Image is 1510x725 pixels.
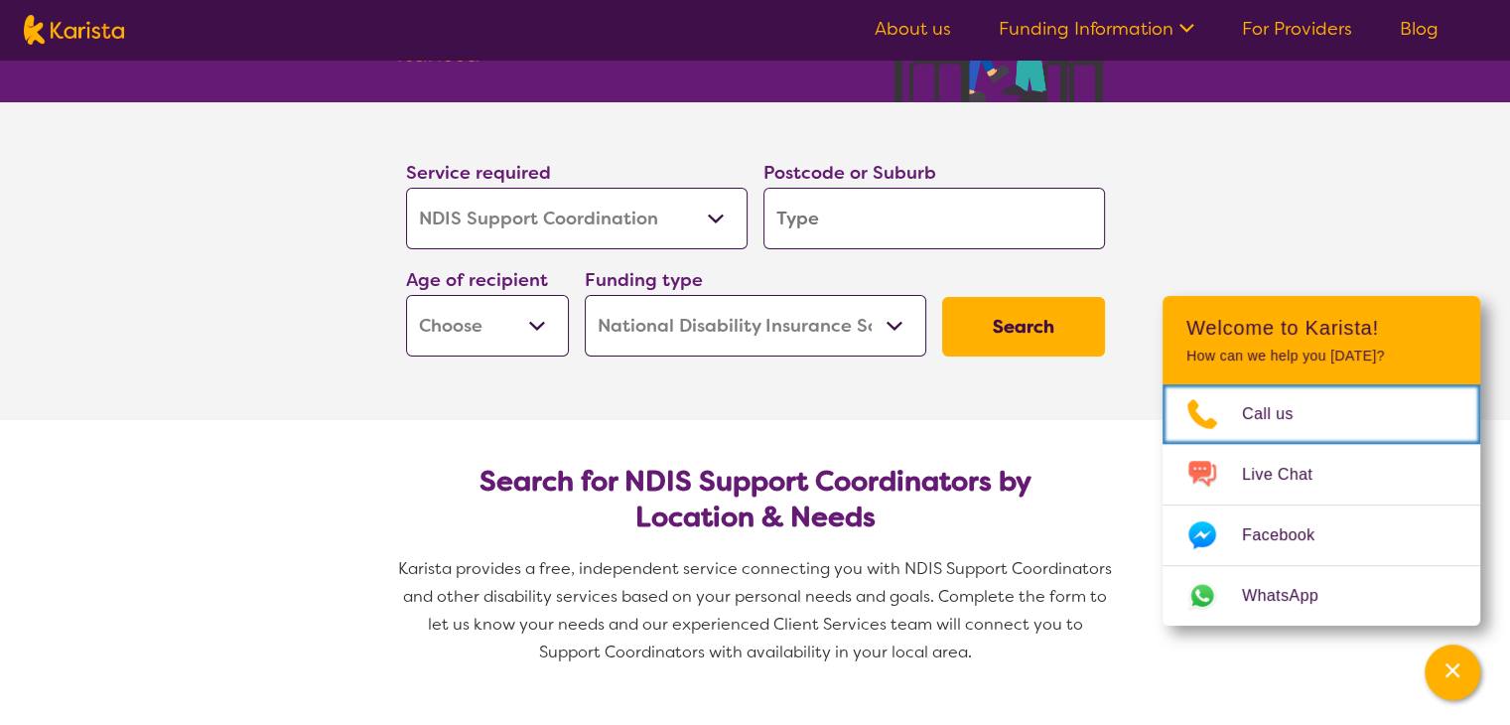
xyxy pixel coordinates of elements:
[1163,566,1480,626] a: Web link opens in a new tab.
[24,15,124,45] img: Karista logo
[1425,645,1480,700] button: Channel Menu
[1186,316,1456,340] h2: Welcome to Karista!
[1242,17,1352,41] a: For Providers
[422,464,1089,535] h2: Search for NDIS Support Coordinators by Location & Needs
[763,188,1105,249] input: Type
[942,297,1105,357] button: Search
[1242,399,1317,429] span: Call us
[1242,460,1336,490] span: Live Chat
[1163,296,1480,626] div: Channel Menu
[999,17,1194,41] a: Funding Information
[1242,581,1342,611] span: WhatsApp
[406,268,548,292] label: Age of recipient
[1400,17,1439,41] a: Blog
[1242,520,1338,550] span: Facebook
[406,161,551,185] label: Service required
[1186,348,1456,364] p: How can we help you [DATE]?
[875,17,951,41] a: About us
[398,558,1116,662] span: Karista provides a free, independent service connecting you with NDIS Support Coordinators and ot...
[763,161,936,185] label: Postcode or Suburb
[585,268,703,292] label: Funding type
[1163,384,1480,626] ul: Choose channel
